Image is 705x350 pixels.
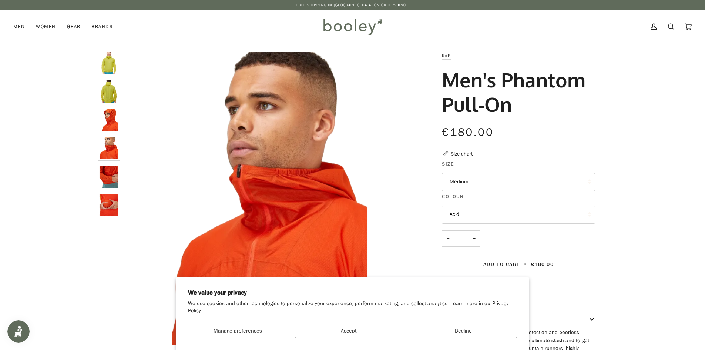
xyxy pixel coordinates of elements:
button: Add to Cart • €180.00 [442,254,595,274]
span: • [522,261,529,268]
iframe: Button to open loyalty program pop-up [7,320,30,343]
button: Manage preferences [188,324,288,338]
p: Free Shipping in [GEOGRAPHIC_DATA] on Orders €50+ [296,2,409,8]
img: Booley [320,16,385,37]
input: Quantity [442,230,480,247]
img: Rab Men's Phantom Pull-On - Booley Galway [98,194,120,216]
span: Add to Cart [483,261,520,268]
img: Rab Men's Phantom Pull-On Acid - Booley Galway [98,52,120,74]
img: Rab Men's Phantom Pull-On - Booley Galway [98,166,120,188]
span: Brands [91,23,113,30]
a: Gear [61,10,86,43]
img: Rab Men&#39;s Phantom Pull-On - Booley Galway [124,52,416,345]
a: Privacy Policy. [188,300,508,314]
span: Men [13,23,25,30]
div: Rab Men's Phantom Pull-On - Booley Galway [124,52,416,345]
span: Manage preferences [214,327,262,334]
span: €180.00 [442,125,494,140]
a: Women [30,10,61,43]
button: Decline [410,324,517,338]
h1: Men's Phantom Pull-On [442,67,590,116]
button: − [442,230,454,247]
div: Size chart [451,150,473,158]
button: Acid [442,206,595,224]
button: + [468,230,480,247]
a: Men [13,10,30,43]
img: Rab Men's Phantom Pull-On - Booley Galway [98,109,120,131]
button: Medium [442,173,595,191]
span: Women [36,23,56,30]
img: Rab Men's Phantom Pull-On Acid - Booley Galway [98,80,120,103]
button: Accept [295,324,402,338]
span: Gear [67,23,81,30]
span: Colour [442,193,464,200]
p: We use cookies and other technologies to personalize your experience, perform marketing, and coll... [188,300,517,314]
a: Brands [86,10,118,43]
img: Rab Men's Phantom Pull-On - Booley Galway [98,137,120,159]
span: €180.00 [531,261,554,268]
a: Rab [442,53,451,59]
h2: We value your privacy [188,289,517,297]
span: Size [442,160,454,168]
